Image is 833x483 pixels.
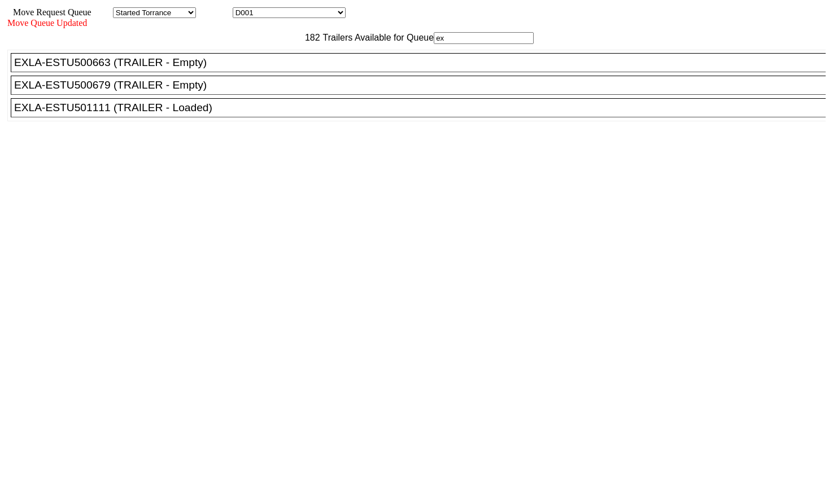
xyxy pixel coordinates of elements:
[7,18,87,28] span: Move Queue Updated
[198,7,230,17] span: Location
[320,33,434,42] span: Trailers Available for Queue
[434,32,534,44] input: Filter Available Trailers
[299,33,320,42] span: 182
[7,7,91,17] span: Move Request Queue
[14,102,832,114] div: EXLA-ESTU501111 (TRAILER - Loaded)
[14,79,832,91] div: EXLA-ESTU500679 (TRAILER - Empty)
[93,7,111,17] span: Area
[14,56,832,69] div: EXLA-ESTU500663 (TRAILER - Empty)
